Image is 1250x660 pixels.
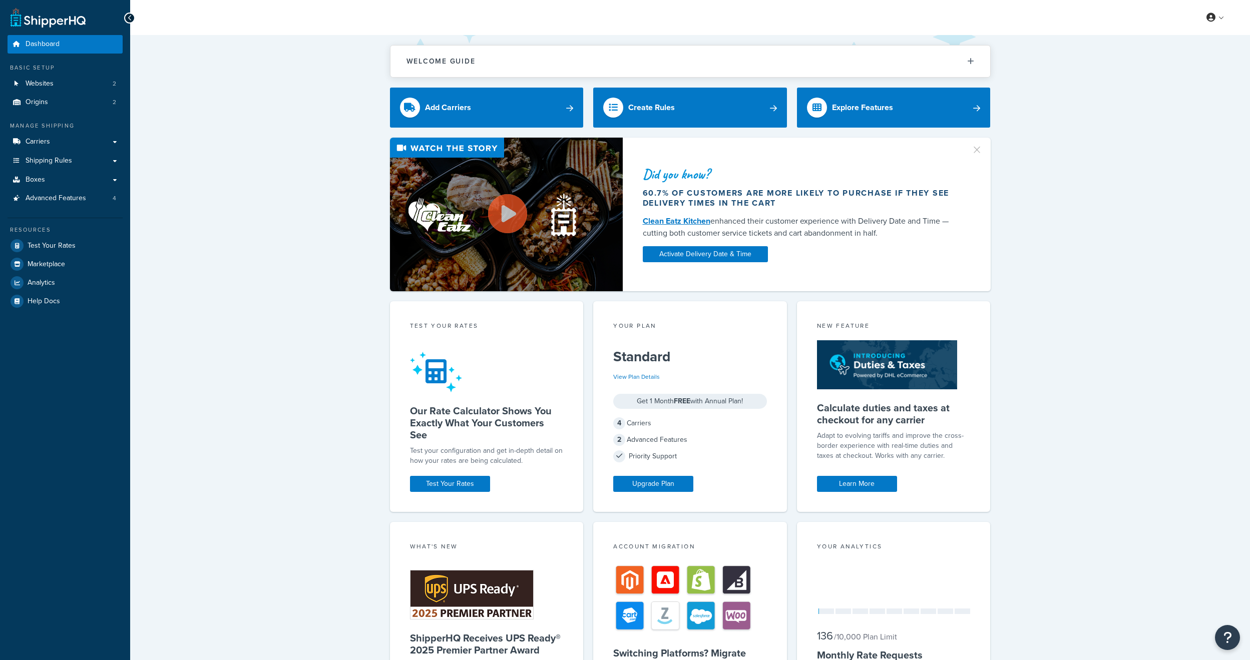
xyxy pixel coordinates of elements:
[8,292,123,310] a: Help Docs
[817,476,897,492] a: Learn More
[613,417,625,429] span: 4
[26,194,86,203] span: Advanced Features
[613,372,660,381] a: View Plan Details
[613,433,767,447] div: Advanced Features
[26,40,60,49] span: Dashboard
[390,46,990,77] button: Welcome Guide
[8,237,123,255] a: Test Your Rates
[410,632,564,656] h5: ShipperHQ Receives UPS Ready® 2025 Premier Partner Award
[8,189,123,208] a: Advanced Features4
[643,215,710,227] a: Clean Eatz Kitchen
[797,88,991,128] a: Explore Features
[643,167,959,181] div: Did you know?
[628,101,675,115] div: Create Rules
[8,133,123,151] a: Carriers
[8,75,123,93] li: Websites
[817,627,833,644] span: 136
[8,64,123,72] div: Basic Setup
[8,171,123,189] a: Boxes
[410,542,564,553] div: What's New
[26,98,48,107] span: Origins
[26,176,45,184] span: Boxes
[425,101,471,115] div: Add Carriers
[832,101,893,115] div: Explore Features
[8,93,123,112] li: Origins
[28,279,55,287] span: Analytics
[613,434,625,446] span: 2
[390,88,584,128] a: Add Carriers
[817,402,971,426] h5: Calculate duties and taxes at checkout for any carrier
[613,394,767,409] div: Get 1 Month with Annual Plan!
[113,80,116,88] span: 2
[834,631,897,642] small: / 10,000 Plan Limit
[8,75,123,93] a: Websites2
[406,58,476,65] h2: Welcome Guide
[817,321,971,333] div: New Feature
[8,274,123,292] a: Analytics
[410,446,564,466] div: Test your configuration and get in-depth detail on how your rates are being calculated.
[410,405,564,441] h5: Our Rate Calculator Shows You Exactly What Your Customers See
[28,242,76,250] span: Test Your Rates
[613,542,767,553] div: Account Migration
[8,152,123,170] a: Shipping Rules
[1215,625,1240,650] button: Open Resource Center
[8,93,123,112] a: Origins2
[26,157,72,165] span: Shipping Rules
[113,98,116,107] span: 2
[113,194,116,203] span: 4
[8,35,123,54] a: Dashboard
[410,476,490,492] a: Test Your Rates
[817,431,971,461] p: Adapt to evolving tariffs and improve the cross-border experience with real-time duties and taxes...
[674,396,690,406] strong: FREE
[26,138,50,146] span: Carriers
[613,416,767,430] div: Carriers
[28,260,65,269] span: Marketplace
[613,349,767,365] h5: Standard
[643,246,768,262] a: Activate Delivery Date & Time
[390,138,623,291] img: Video thumbnail
[643,215,959,239] div: enhanced their customer experience with Delivery Date and Time — cutting both customer service ti...
[593,88,787,128] a: Create Rules
[410,321,564,333] div: Test your rates
[817,542,971,553] div: Your Analytics
[28,297,60,306] span: Help Docs
[613,476,693,492] a: Upgrade Plan
[643,188,959,208] div: 60.7% of customers are more likely to purchase if they see delivery times in the cart
[613,321,767,333] div: Your Plan
[613,449,767,463] div: Priority Support
[8,189,123,208] li: Advanced Features
[8,255,123,273] a: Marketplace
[8,122,123,130] div: Manage Shipping
[8,226,123,234] div: Resources
[26,80,54,88] span: Websites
